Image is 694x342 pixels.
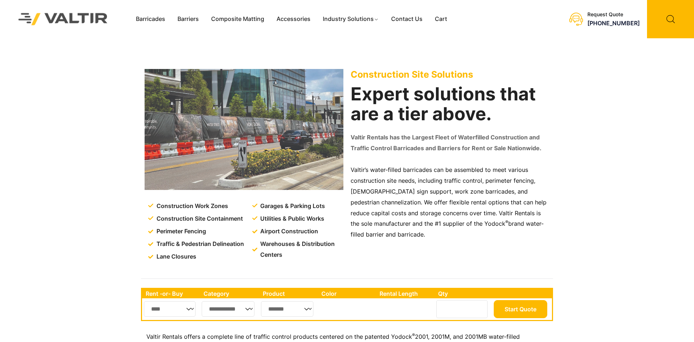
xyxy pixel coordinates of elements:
span: Airport Construction [258,226,318,237]
a: [PHONE_NUMBER] [587,20,640,27]
a: Barricades [130,14,171,25]
a: Barriers [171,14,205,25]
span: Construction Work Zones [155,201,228,212]
div: Request Quote [587,12,640,18]
p: Construction Site Solutions [351,69,549,80]
p: Valtir Rentals has the Largest Fleet of Waterfilled Construction and Traffic Control Barricades a... [351,132,549,154]
span: Perimeter Fencing [155,226,206,237]
th: Rent -or- Buy [142,289,200,298]
img: Valtir Rentals [9,4,117,34]
span: Construction Site Containment [155,213,243,224]
sup: ® [412,332,415,338]
span: Utilities & Public Works [258,213,324,224]
button: Start Quote [494,300,547,318]
span: Warehouses & Distribution Centers [258,239,345,260]
a: Accessories [270,14,317,25]
th: Rental Length [376,289,434,298]
p: Valtir’s water-filled barricades can be assembled to meet various construction site needs, includ... [351,165,549,240]
th: Color [318,289,376,298]
span: Garages & Parking Lots [258,201,325,212]
span: Lane Closures [155,251,196,262]
a: Contact Us [385,14,429,25]
a: Composite Matting [205,14,270,25]
a: Cart [429,14,453,25]
h2: Expert solutions that are a tier above. [351,84,549,124]
span: Valtir Rentals offers a complete line of traffic control products centered on the patented Yodock [146,333,412,340]
th: Qty [434,289,492,298]
span: Traffic & Pedestrian Delineation [155,239,244,250]
a: Industry Solutions [317,14,385,25]
th: Category [200,289,259,298]
sup: ® [505,219,508,225]
th: Product [259,289,318,298]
